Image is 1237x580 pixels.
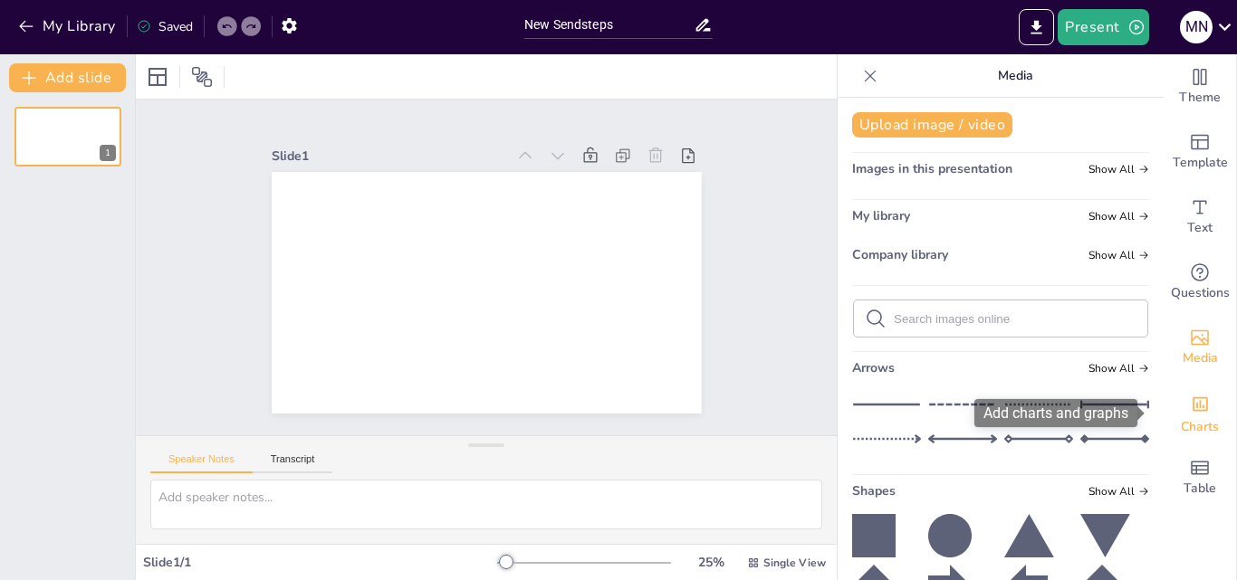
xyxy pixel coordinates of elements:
div: Add charts and graphs [1164,380,1236,445]
button: Add slide [9,63,126,92]
button: Export to PowerPoint [1019,9,1054,45]
div: Add images, graphics, shapes or video [1164,315,1236,380]
span: Template [1173,153,1228,173]
button: My Library [14,12,123,41]
span: Show all [1088,362,1149,375]
span: Show all [1088,249,1149,261]
div: Layout [143,62,172,91]
span: Text [1187,218,1213,238]
div: Change the overall theme [1164,54,1236,119]
div: Add a table [1164,445,1236,510]
span: My library [852,207,910,224]
div: Slide 1 / 1 [143,554,497,571]
div: Slide 1 [419,27,589,213]
span: Show all [1088,485,1149,498]
input: Search images online [894,312,1136,326]
span: Media [1183,348,1218,368]
p: Media [885,54,1146,98]
input: Insert title [524,12,694,38]
button: Present [1058,9,1148,45]
button: Speaker Notes [150,453,253,473]
button: Transcript [253,453,333,473]
span: Table [1184,479,1216,499]
span: Charts [1181,417,1219,437]
div: Add text boxes [1164,185,1236,250]
div: 1 [100,145,116,161]
div: Saved [137,18,193,35]
span: Position [191,66,213,88]
span: Theme [1179,88,1221,108]
div: Get real-time input from your audience [1164,250,1236,315]
div: Add charts and graphs [974,399,1137,427]
div: 1 [14,107,121,166]
span: Show all [1088,210,1149,223]
div: Add ready made slides [1164,119,1236,185]
div: M N [1180,11,1213,43]
button: Upload image / video [852,112,1012,138]
span: Single View [763,556,826,570]
span: Questions [1171,283,1230,303]
span: Company library [852,246,948,263]
div: 25 % [689,554,733,571]
span: Show all [1088,163,1149,176]
span: Images in this presentation [852,160,1012,177]
button: M N [1180,9,1213,45]
span: Arrows [852,359,895,376]
span: Shapes [852,482,896,499]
